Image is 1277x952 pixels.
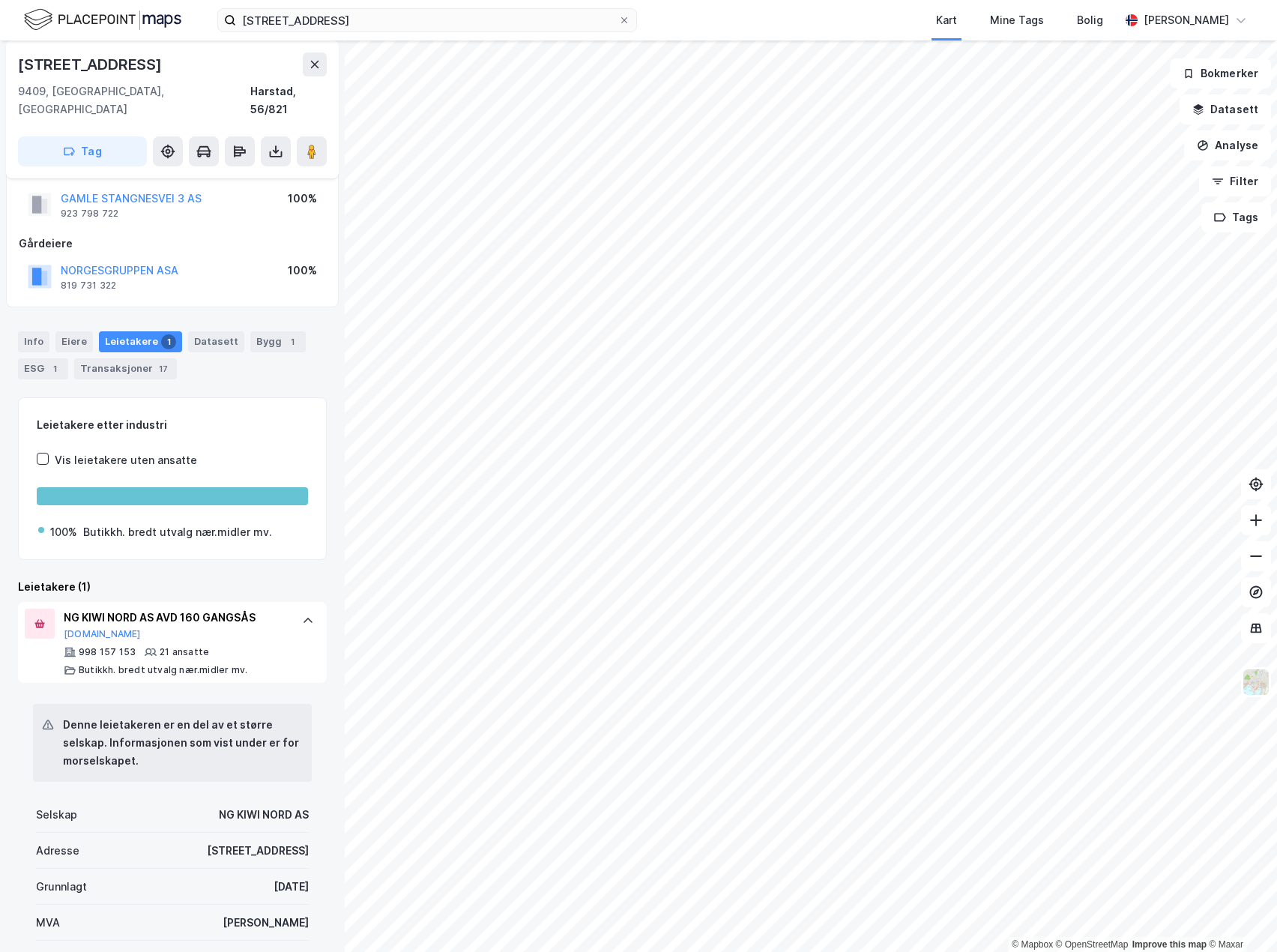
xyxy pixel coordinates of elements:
button: Tags [1201,202,1271,232]
div: Eiere [55,331,93,352]
button: Datasett [1180,94,1271,124]
img: logo.f888ab2527a4732fd821a326f86c7f29.svg [24,7,181,33]
div: Adresse [36,842,79,860]
a: Mapbox [1012,939,1053,950]
div: 100% [288,262,317,280]
div: 1 [161,334,176,349]
div: Butikkh. bredt utvalg nær.midler mv. [83,523,272,541]
div: Bygg [250,331,306,352]
div: NG KIWI NORD AS AVD 160 GANGSÅS [64,609,287,627]
div: [STREET_ADDRESS] [207,842,309,860]
div: 819 731 322 [61,280,116,292]
div: Butikkh. bredt utvalg nær.midler mv. [79,664,247,676]
div: Grunnlagt [36,878,87,896]
div: 100% [50,523,77,541]
button: [DOMAIN_NAME] [64,628,141,640]
a: Improve this map [1132,939,1207,950]
div: 9409, [GEOGRAPHIC_DATA], [GEOGRAPHIC_DATA] [18,82,250,118]
div: ESG [18,358,68,379]
div: 21 ansatte [160,646,209,658]
div: Leietakere (1) [18,578,327,596]
div: Bolig [1077,11,1103,29]
div: Gårdeiere [19,235,326,253]
div: 17 [156,361,171,376]
button: Filter [1199,166,1271,196]
div: 1 [285,334,300,349]
div: NG KIWI NORD AS [219,806,309,824]
div: Info [18,331,49,352]
img: Z [1242,668,1270,696]
button: Tag [18,136,147,166]
div: [DATE] [274,878,309,896]
div: Datasett [188,331,244,352]
div: Denne leietakeren er en del av et større selskap. Informasjonen som vist under er for morselskapet. [63,716,300,770]
div: 998 157 153 [79,646,136,658]
div: Kontrollprogram for chat [1202,880,1277,952]
div: Kart [936,11,957,29]
button: Bokmerker [1170,58,1271,88]
div: Mine Tags [990,11,1044,29]
div: Vis leietakere uten ansatte [55,451,197,469]
div: [STREET_ADDRESS] [18,52,165,76]
div: MVA [36,914,60,932]
div: Leietakere etter industri [37,416,308,434]
div: 1 [47,361,62,376]
input: Søk på adresse, matrikkel, gårdeiere, leietakere eller personer [236,9,618,31]
div: [PERSON_NAME] [1144,11,1229,29]
div: Transaksjoner [74,358,177,379]
button: Analyse [1184,130,1271,160]
div: [PERSON_NAME] [223,914,309,932]
div: 100% [288,190,317,208]
iframe: Chat Widget [1202,880,1277,952]
div: Harstad, 56/821 [250,82,327,118]
a: OpenStreetMap [1056,939,1129,950]
div: Selskap [36,806,77,824]
div: Leietakere [99,331,182,352]
div: 923 798 722 [61,208,118,220]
